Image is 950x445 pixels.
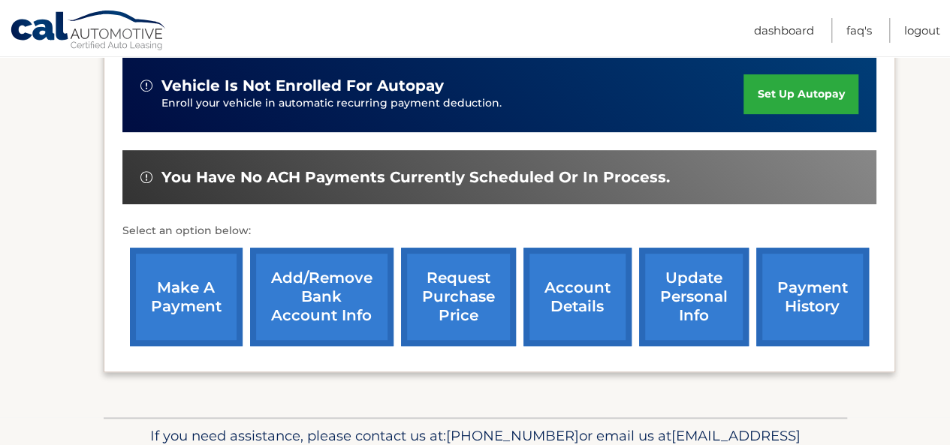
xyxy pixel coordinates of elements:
a: update personal info [639,248,749,346]
a: Cal Automotive [10,10,167,53]
a: FAQ's [846,18,872,43]
a: Logout [904,18,940,43]
a: Add/Remove bank account info [250,248,394,346]
a: Dashboard [754,18,814,43]
span: vehicle is not enrolled for autopay [161,77,444,95]
span: You have no ACH payments currently scheduled or in process. [161,168,670,187]
img: alert-white.svg [140,171,152,183]
span: [PHONE_NUMBER] [446,427,579,444]
a: make a payment [130,248,243,346]
a: request purchase price [401,248,516,346]
p: Enroll your vehicle in automatic recurring payment deduction. [161,95,744,112]
a: payment history [756,248,869,346]
img: alert-white.svg [140,80,152,92]
a: account details [523,248,632,346]
p: Select an option below: [122,222,876,240]
a: set up autopay [743,74,858,114]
